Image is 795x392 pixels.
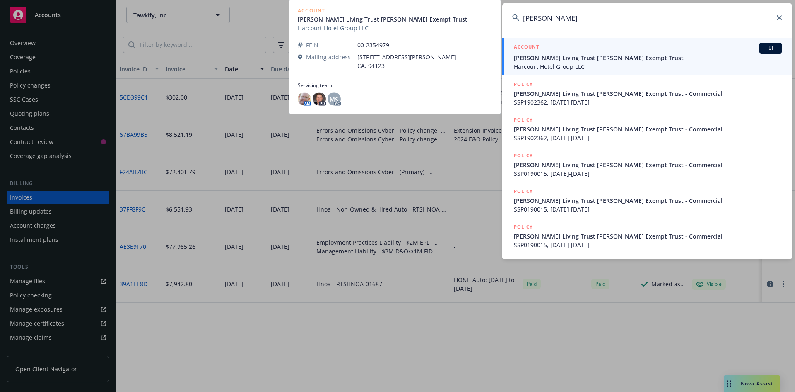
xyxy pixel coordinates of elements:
span: [PERSON_NAME] Living Trust [PERSON_NAME] Exempt Trust - Commercial [514,161,782,169]
a: POLICY[PERSON_NAME] Living Trust [PERSON_NAME] Exempt Trust - CommercialSSP0190015, [DATE]-[DATE] [502,183,792,218]
a: POLICY[PERSON_NAME] Living Trust [PERSON_NAME] Exempt Trust - CommercialSSP1902362, [DATE]-[DATE] [502,75,792,111]
a: POLICY[PERSON_NAME] Living Trust [PERSON_NAME] Exempt Trust - CommercialSSP0190015, [DATE]-[DATE] [502,147,792,183]
span: SSP0190015, [DATE]-[DATE] [514,241,782,249]
a: POLICY[PERSON_NAME] Living Trust [PERSON_NAME] Exempt Trust - CommercialSSP1902362, [DATE]-[DATE] [502,111,792,147]
span: SSP0190015, [DATE]-[DATE] [514,205,782,214]
h5: POLICY [514,80,533,88]
span: SSP1902362, [DATE]-[DATE] [514,134,782,142]
input: Search... [502,3,792,33]
a: POLICY[PERSON_NAME] Living Trust [PERSON_NAME] Exempt Trust - CommercialSSP0190015, [DATE]-[DATE] [502,218,792,254]
h5: ACCOUNT [514,43,539,53]
span: SSP0190015, [DATE]-[DATE] [514,169,782,178]
span: [PERSON_NAME] Living Trust [PERSON_NAME] Exempt Trust - Commercial [514,196,782,205]
span: [PERSON_NAME] Living Trust [PERSON_NAME] Exempt Trust - Commercial [514,125,782,134]
span: BI [762,44,779,52]
span: Harcourt Hotel Group LLC [514,62,782,71]
a: ACCOUNTBI[PERSON_NAME] Living Trust [PERSON_NAME] Exempt TrustHarcourt Hotel Group LLC [502,38,792,75]
h5: POLICY [514,223,533,231]
h5: POLICY [514,151,533,160]
span: [PERSON_NAME] Living Trust [PERSON_NAME] Exempt Trust [514,54,782,62]
h5: POLICY [514,187,533,195]
span: [PERSON_NAME] Living Trust [PERSON_NAME] Exempt Trust - Commercial [514,89,782,98]
span: SSP1902362, [DATE]-[DATE] [514,98,782,107]
span: [PERSON_NAME] Living Trust [PERSON_NAME] Exempt Trust - Commercial [514,232,782,241]
h5: POLICY [514,116,533,124]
